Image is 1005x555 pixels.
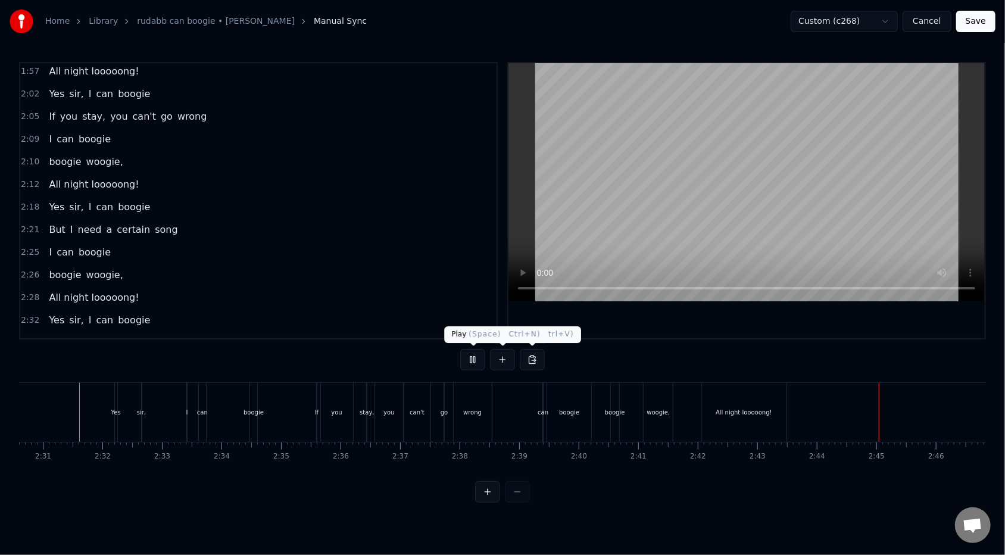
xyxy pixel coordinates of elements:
[410,408,425,417] div: can't
[505,330,541,338] span: ( Ctrl+N )
[95,452,111,462] div: 2:32
[48,132,53,146] span: I
[21,224,39,236] span: 2:21
[88,313,93,327] span: I
[463,408,482,417] div: wrong
[493,326,581,343] div: Paste Line
[85,155,124,169] span: woogie,
[55,132,75,146] span: can
[111,408,121,417] div: Yes
[154,452,170,462] div: 2:33
[539,330,574,338] span: ( Ctrl+V )
[48,223,66,236] span: But
[137,15,295,27] a: rudabb can boogie • [PERSON_NAME]
[21,66,39,77] span: 1:57
[444,326,508,343] div: Play
[35,452,51,462] div: 2:31
[21,247,39,258] span: 2:25
[59,110,79,123] span: you
[117,200,151,214] span: boogie
[48,64,140,78] span: All night looooong!
[21,111,39,123] span: 2:05
[88,87,93,101] span: I
[605,408,625,417] div: boogie
[48,291,140,304] span: All night looooong!
[176,110,208,123] span: wrong
[176,336,208,350] span: wrong
[105,223,114,236] span: a
[452,452,468,462] div: 2:38
[647,408,670,417] div: woogie,
[315,408,319,417] div: If
[538,408,548,417] div: can
[21,292,39,304] span: 2:28
[331,408,342,417] div: you
[154,223,179,236] span: song
[21,133,39,145] span: 2:09
[333,452,349,462] div: 2:36
[132,336,157,350] span: can't
[21,201,39,213] span: 2:18
[10,10,33,33] img: youka
[214,452,230,462] div: 2:34
[68,200,85,214] span: sir,
[383,408,394,417] div: you
[48,200,65,214] span: Yes
[48,177,140,191] span: All night looooong!
[116,223,151,236] span: certain
[48,155,82,169] span: boogie
[45,15,367,27] nav: breadcrumb
[441,408,448,417] div: go
[809,452,825,462] div: 2:44
[117,313,151,327] span: boogie
[81,110,107,123] span: stay,
[750,452,766,462] div: 2:43
[109,110,129,123] span: you
[928,452,944,462] div: 2:46
[48,87,65,101] span: Yes
[77,132,112,146] span: boogie
[186,408,188,417] div: I
[88,200,93,214] span: I
[77,245,112,259] span: boogie
[559,408,579,417] div: boogie
[160,336,174,350] span: go
[48,245,53,259] span: I
[392,452,408,462] div: 2:37
[314,15,367,27] span: Manual Sync
[197,408,208,417] div: can
[77,223,103,236] span: need
[869,452,885,462] div: 2:45
[360,408,374,417] div: stay,
[48,336,56,350] span: If
[68,313,85,327] span: sir,
[95,200,114,214] span: can
[55,245,75,259] span: can
[48,313,65,327] span: Yes
[69,223,74,236] span: I
[132,110,157,123] span: can't
[21,179,39,191] span: 2:12
[21,314,39,326] span: 2:32
[21,337,39,349] span: 2:35
[95,313,114,327] span: can
[956,11,995,32] button: Save
[137,408,146,417] div: sir,
[45,15,70,27] a: Home
[469,330,501,338] span: ( Space )
[48,268,82,282] span: boogie
[95,87,114,101] span: can
[21,88,39,100] span: 2:02
[21,269,39,281] span: 2:26
[21,156,39,168] span: 2:10
[117,87,151,101] span: boogie
[59,336,79,350] span: you
[160,110,174,123] span: go
[109,336,129,350] span: you
[511,452,528,462] div: 2:39
[244,408,264,417] div: boogie
[690,452,706,462] div: 2:42
[571,452,587,462] div: 2:40
[68,87,85,101] span: sir,
[273,452,289,462] div: 2:35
